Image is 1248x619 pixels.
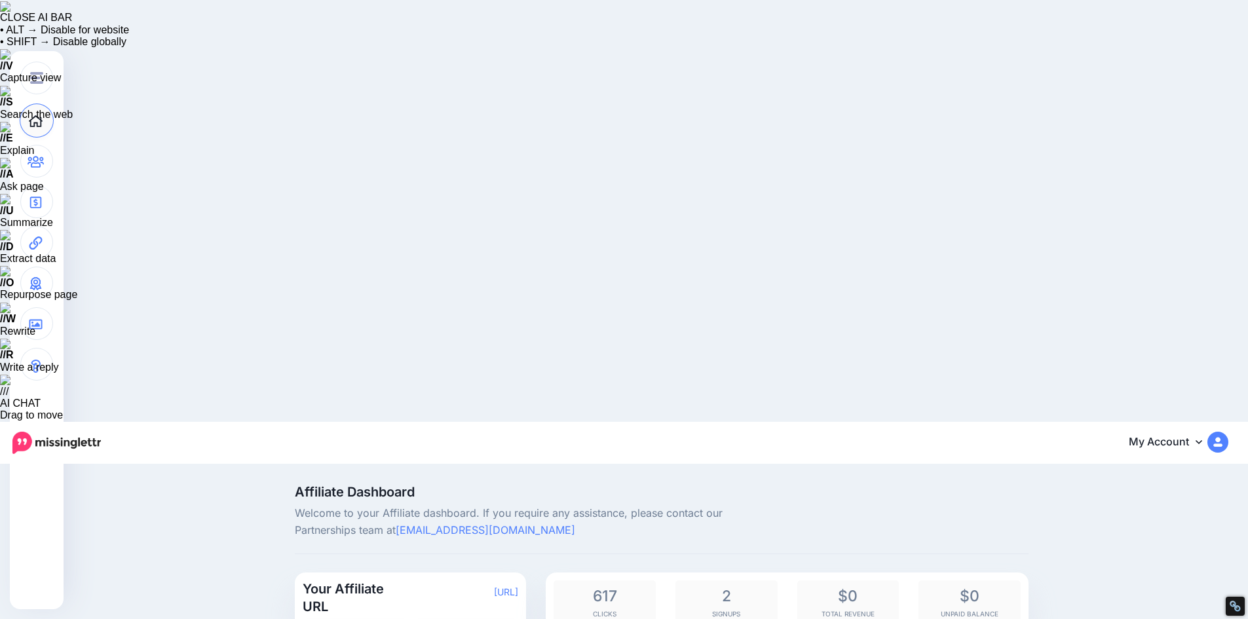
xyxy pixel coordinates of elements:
[682,587,771,605] span: 2
[925,587,1014,605] span: $0
[1116,426,1228,459] a: My Account
[804,587,893,605] span: $0
[303,580,411,616] h3: Your Affiliate URL
[560,587,649,605] span: 617
[1229,600,1241,612] div: Restore Info Box &#10;&#10;NoFollow Info:&#10; META-Robots NoFollow: &#09;true&#10; META-Robots N...
[396,523,575,536] a: [EMAIL_ADDRESS][DOMAIN_NAME]
[494,586,518,597] a: [URL]
[12,432,101,454] img: Missinglettr
[295,485,778,498] span: Affiliate Dashboard
[295,505,778,539] p: Welcome to your Affiliate dashboard. If you require any assistance, please contact our Partnershi...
